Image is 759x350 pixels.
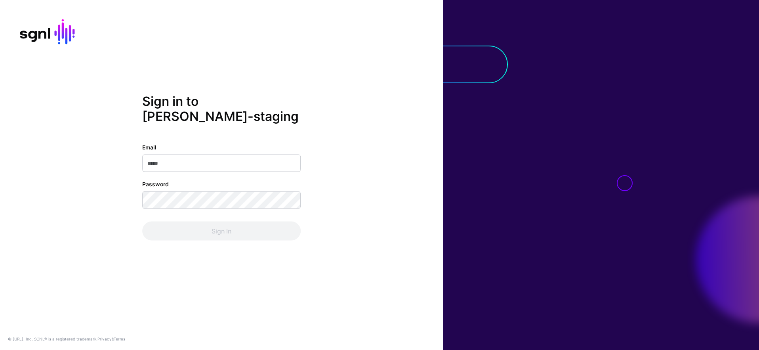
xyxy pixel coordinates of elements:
label: Email [142,143,156,151]
a: Privacy [97,337,112,341]
h2: Sign in to [PERSON_NAME]-staging [142,94,301,124]
label: Password [142,180,169,188]
a: Terms [114,337,125,341]
div: © [URL], Inc. SGNL® is a registered trademark. & [8,336,125,342]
